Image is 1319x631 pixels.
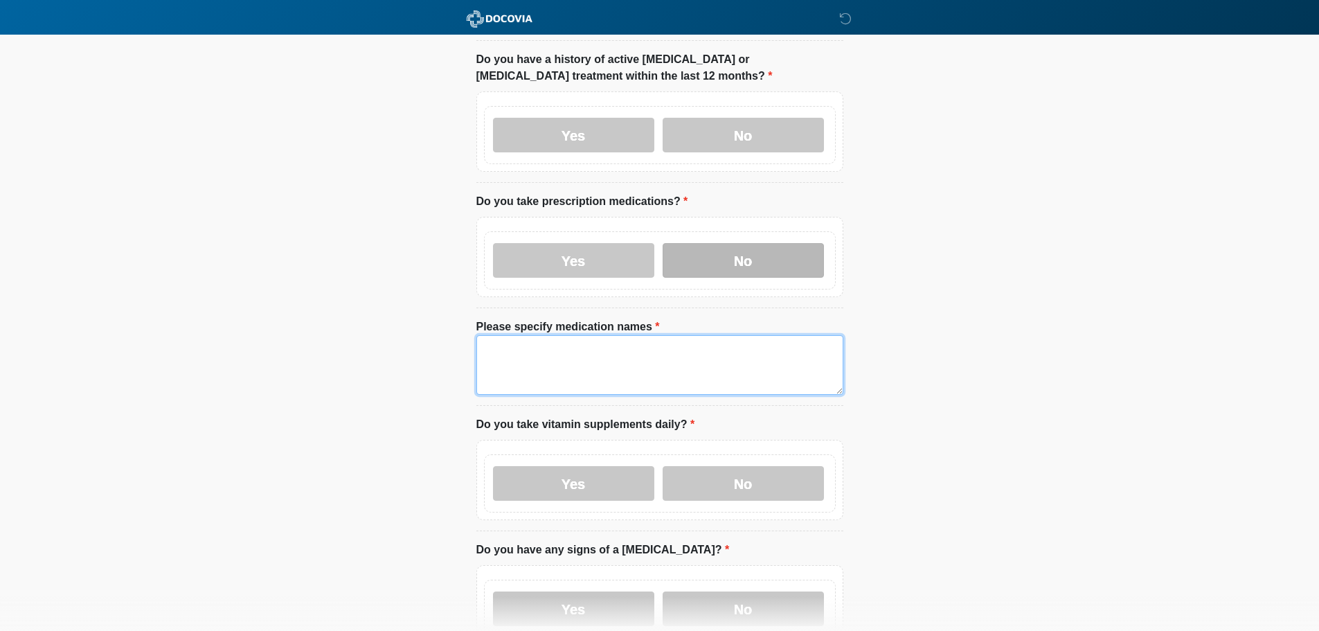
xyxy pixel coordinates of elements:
[663,243,824,278] label: No
[476,319,660,335] label: Please specify medication names
[476,416,695,433] label: Do you take vitamin supplements daily?
[493,466,654,501] label: Yes
[663,592,824,626] label: No
[493,118,654,152] label: Yes
[493,592,654,626] label: Yes
[493,243,654,278] label: Yes
[663,118,824,152] label: No
[463,10,537,28] img: ABC Med Spa- GFEase Logo
[476,542,730,558] label: Do you have any signs of a [MEDICAL_DATA]?
[476,51,843,85] label: Do you have a history of active [MEDICAL_DATA] or [MEDICAL_DATA] treatment within the last 12 mon...
[663,466,824,501] label: No
[476,193,688,210] label: Do you take prescription medications?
